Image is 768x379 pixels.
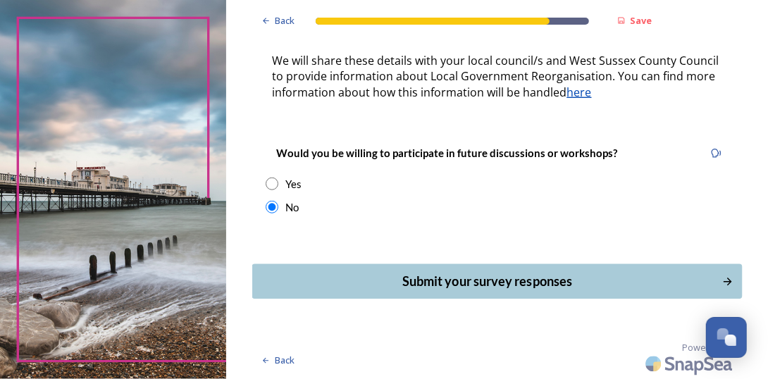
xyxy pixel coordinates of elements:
span: Back [275,14,295,27]
div: Submit your survey responses [260,272,715,291]
span: We will share these details with your local council/s and West Sussex County Council to provide i... [272,53,721,100]
strong: Would you be willing to participate in future discussions or workshops? [276,147,617,159]
div: Yes [285,176,302,192]
strong: Save [630,14,652,27]
span: Powered by [682,341,733,354]
button: Continue [252,264,742,299]
button: Open Chat [706,317,747,358]
span: Back [275,354,295,367]
a: here [566,85,591,100]
div: No [285,199,299,216]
